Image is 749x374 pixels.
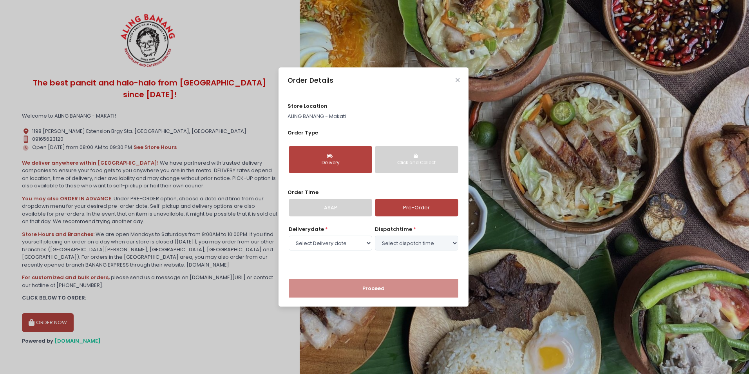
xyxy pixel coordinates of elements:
[294,160,367,167] div: Delivery
[289,199,372,217] a: ASAP
[375,146,458,173] button: Click and Collect
[375,199,458,217] a: Pre-Order
[288,113,460,120] p: ALING BANANG - Makati
[375,225,412,233] span: dispatch time
[380,160,453,167] div: Click and Collect
[288,102,327,110] span: store location
[289,146,372,173] button: Delivery
[288,129,318,136] span: Order Type
[289,225,324,233] span: Delivery date
[289,279,458,298] button: Proceed
[288,75,333,85] div: Order Details
[288,189,318,196] span: Order Time
[456,78,460,82] button: Close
